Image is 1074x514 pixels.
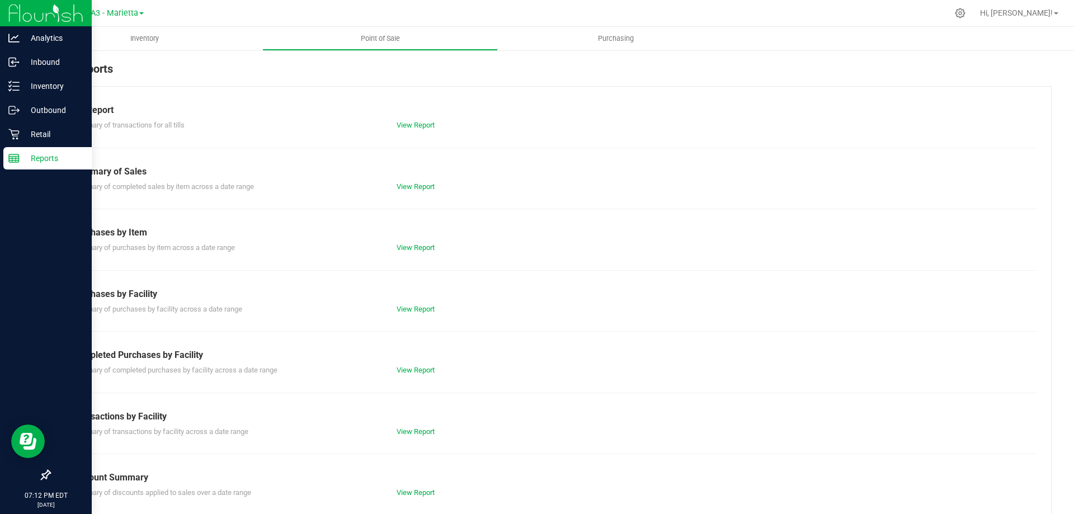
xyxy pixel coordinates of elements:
[5,491,87,501] p: 07:12 PM EDT
[85,8,138,18] span: GA3 - Marietta
[20,128,87,141] p: Retail
[72,427,248,436] span: Summary of transactions by facility across a date range
[72,182,254,191] span: Summary of completed sales by item across a date range
[72,165,1029,178] div: Summary of Sales
[262,27,498,50] a: Point of Sale
[11,425,45,458] iframe: Resource center
[397,488,435,497] a: View Report
[72,305,242,313] span: Summary of purchases by facility across a date range
[8,129,20,140] inline-svg: Retail
[72,226,1029,239] div: Purchases by Item
[72,366,277,374] span: Summary of completed purchases by facility across a date range
[397,243,435,252] a: View Report
[72,410,1029,423] div: Transactions by Facility
[980,8,1053,17] span: Hi, [PERSON_NAME]!
[583,34,649,44] span: Purchasing
[8,105,20,116] inline-svg: Outbound
[20,31,87,45] p: Analytics
[5,501,87,509] p: [DATE]
[20,79,87,93] p: Inventory
[72,287,1029,301] div: Purchases by Facility
[397,182,435,191] a: View Report
[397,366,435,374] a: View Report
[27,27,262,50] a: Inventory
[346,34,415,44] span: Point of Sale
[8,81,20,92] inline-svg: Inventory
[397,121,435,129] a: View Report
[20,55,87,69] p: Inbound
[72,348,1029,362] div: Completed Purchases by Facility
[72,488,251,497] span: Summary of discounts applied to sales over a date range
[20,152,87,165] p: Reports
[49,60,1052,86] div: POS Reports
[72,471,1029,484] div: Discount Summary
[20,103,87,117] p: Outbound
[8,153,20,164] inline-svg: Reports
[72,121,185,129] span: Summary of transactions for all tills
[953,8,967,18] div: Manage settings
[72,243,235,252] span: Summary of purchases by item across a date range
[498,27,733,50] a: Purchasing
[115,34,174,44] span: Inventory
[72,103,1029,117] div: Till Report
[397,427,435,436] a: View Report
[8,32,20,44] inline-svg: Analytics
[8,56,20,68] inline-svg: Inbound
[397,305,435,313] a: View Report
